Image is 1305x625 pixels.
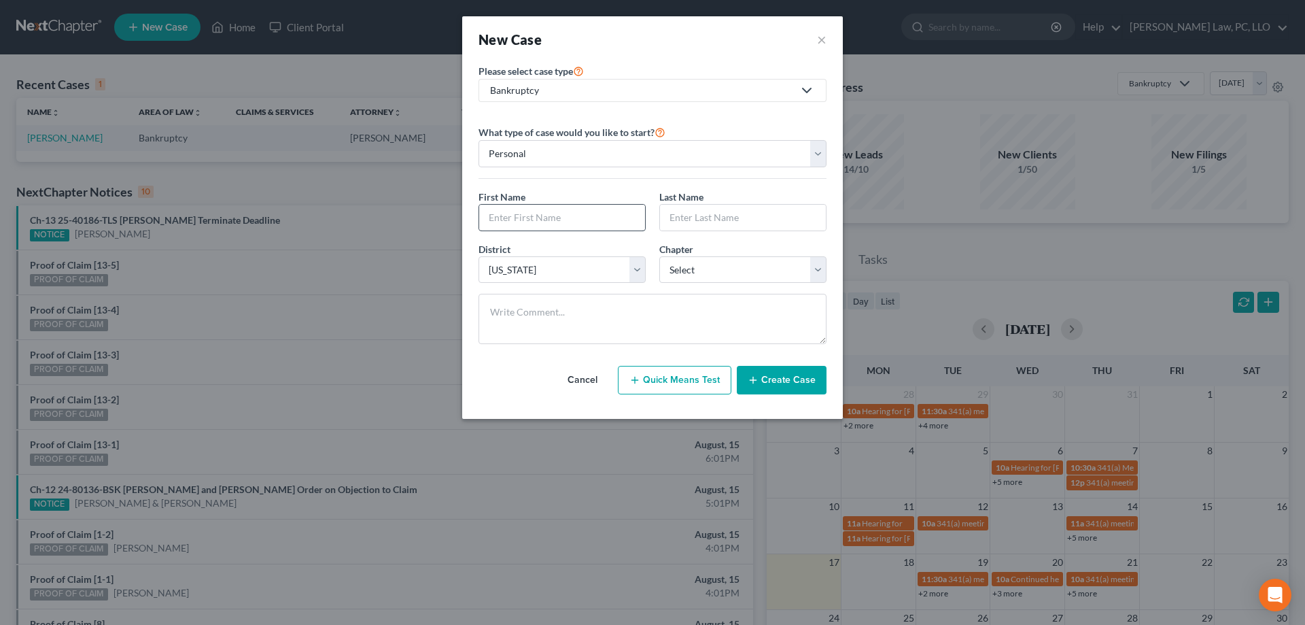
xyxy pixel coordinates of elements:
button: Create Case [737,366,826,394]
span: Last Name [659,191,703,203]
span: Chapter [659,243,693,255]
span: District [478,243,510,255]
input: Enter Last Name [660,205,826,231]
div: Open Intercom Messenger [1259,579,1291,611]
div: Bankruptcy [490,84,793,97]
label: What type of case would you like to start? [478,124,665,140]
strong: New Case [478,31,542,48]
span: Please select case type [478,65,573,77]
span: First Name [478,191,525,203]
button: Quick Means Test [618,366,731,394]
button: Cancel [553,367,612,394]
button: × [817,30,826,49]
input: Enter First Name [479,205,645,231]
